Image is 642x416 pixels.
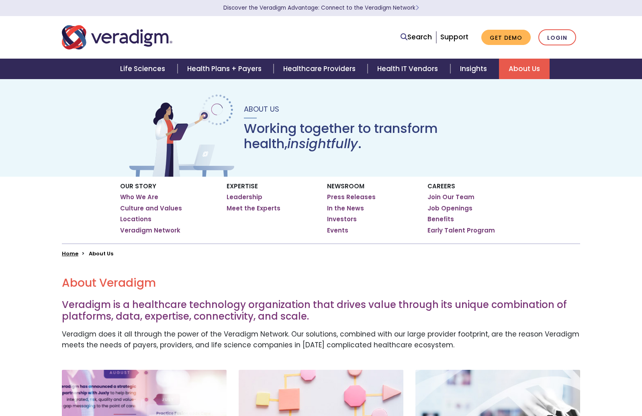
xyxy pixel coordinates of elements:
a: Life Sciences [110,59,177,79]
a: Press Releases [327,193,376,201]
a: Search [401,32,432,43]
span: Learn More [415,4,419,12]
a: Investors [327,215,357,223]
a: Who We Are [120,193,158,201]
a: Culture and Values [120,204,182,212]
a: Healthcare Providers [274,59,368,79]
a: Health Plans + Payers [178,59,274,79]
a: Home [62,250,78,257]
a: Support [440,32,468,42]
a: Early Talent Program [427,226,495,235]
a: Discover the Veradigm Advantage: Connect to the Veradigm NetworkLearn More [223,4,419,12]
a: Insights [450,59,499,79]
a: Join Our Team [427,193,474,201]
h1: Working together to transform health, . [244,121,515,152]
p: Veradigm does it all through the power of the Veradigm Network. Our solutions, combined with our ... [62,329,580,351]
a: About Us [499,59,550,79]
em: insightfully [287,135,358,153]
h2: About Veradigm [62,276,580,290]
a: Benefits [427,215,454,223]
h3: Veradigm is a healthcare technology organization that drives value through its unique combination... [62,299,580,322]
img: Veradigm logo [62,24,172,51]
span: About Us [244,104,279,114]
a: Meet the Experts [227,204,280,212]
a: Get Demo [481,30,531,45]
a: Events [327,226,348,235]
a: Locations [120,215,151,223]
a: Job Openings [427,204,472,212]
a: In the News [327,204,364,212]
a: Login [538,29,576,46]
a: Health IT Vendors [368,59,450,79]
a: Veradigm Network [120,226,180,235]
a: Leadership [227,193,262,201]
